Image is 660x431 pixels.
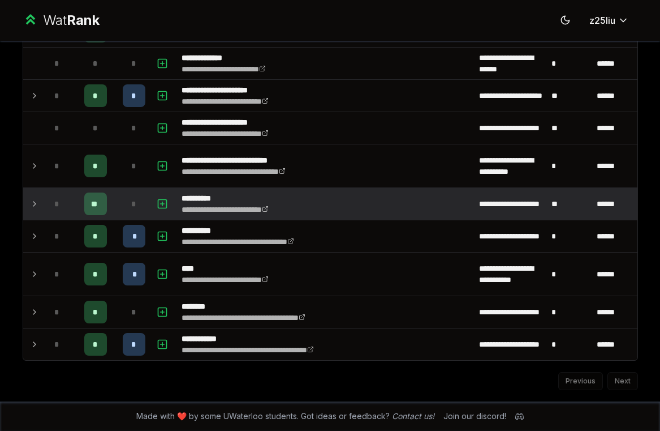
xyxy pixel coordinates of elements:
button: z25liu [580,10,638,31]
span: Rank [67,12,100,28]
span: Made with ❤️ by some UWaterloo students. Got ideas or feedback? [136,411,434,422]
span: z25liu [589,14,615,27]
div: Join our discord! [443,411,506,422]
a: WatRank [23,11,100,29]
a: Contact us! [392,411,434,421]
div: Wat [43,11,100,29]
